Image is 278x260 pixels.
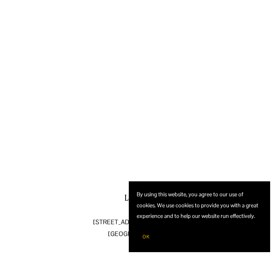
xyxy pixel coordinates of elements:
[129,181,270,252] section: Cookie banner
[16,192,261,204] h4: Location
[137,189,262,221] p: By using this website, you agree to our use of cookies. We use cookies to provide you with a grea...
[137,229,155,244] button: OK
[143,234,150,240] span: OK
[16,216,261,240] p: [STREET_ADDRESS][US_STATE] [GEOGRAPHIC_DATA]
